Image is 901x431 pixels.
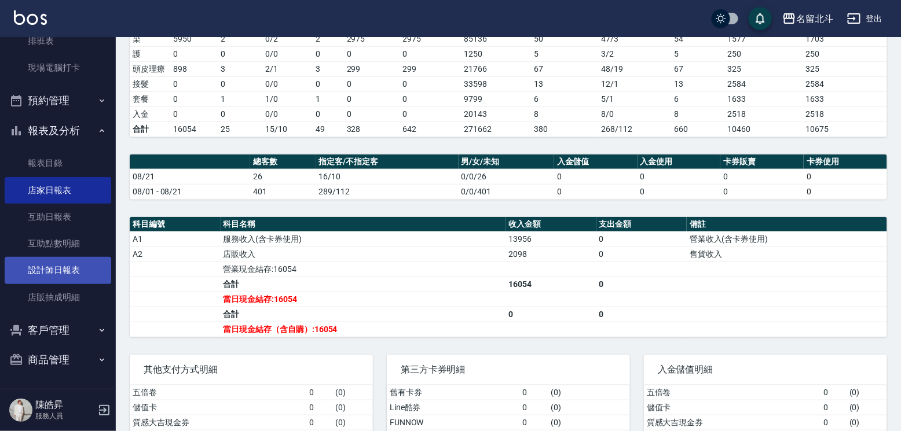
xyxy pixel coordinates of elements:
td: 0 [596,277,687,292]
td: 0 [344,106,400,121]
td: 0 [638,184,721,199]
td: ( 0 ) [847,385,887,400]
td: 0 / 0 [263,76,313,91]
td: 2584 [725,76,803,91]
th: 科目名稱 [221,217,506,232]
td: 0 [344,76,400,91]
td: 1 [313,91,343,106]
td: 0 [218,106,263,121]
td: 0 [506,307,596,322]
a: 互助日報表 [5,204,111,230]
span: 第三方卡券明細 [401,364,616,375]
td: 49 [313,121,343,137]
td: 328 [344,121,400,137]
td: 0 [306,385,332,400]
div: 名留北斗 [796,12,833,26]
td: Line酷券 [387,400,519,415]
td: 8 / 0 [599,106,672,121]
td: 1633 [803,91,887,106]
a: 店販抽成明細 [5,284,111,311]
td: 1703 [803,31,887,46]
td: ( 0 ) [847,415,887,430]
td: ( 0 ) [548,385,630,400]
td: 3 [218,61,263,76]
td: 套餐 [130,91,170,106]
td: 48 / 19 [599,61,672,76]
td: 67 [672,61,725,76]
th: 入金儲值 [554,154,638,170]
td: 合計 [221,277,506,292]
td: 儲值卡 [130,400,306,415]
td: 0 [596,246,687,261]
td: 接髮 [130,76,170,91]
td: 268/112 [599,121,672,137]
td: 642 [400,121,461,137]
td: 0 [170,76,218,91]
td: 85136 [461,31,531,46]
td: 合計 [130,121,170,137]
td: 1577 [725,31,803,46]
button: 預約管理 [5,86,111,116]
td: 0 [554,169,638,184]
td: 0 [313,106,343,121]
button: 名留北斗 [778,7,838,31]
a: 排班表 [5,28,111,54]
td: 2584 [803,76,887,91]
td: 50 [531,31,599,46]
td: 3 / 2 [599,46,672,61]
td: 8 [531,106,599,121]
td: 五倍卷 [130,385,306,400]
td: 0 [638,169,721,184]
th: 男/女/未知 [459,154,554,170]
td: 9799 [461,91,531,106]
td: 當日現金結存:16054 [221,292,506,307]
td: 16054 [506,277,596,292]
td: 護 [130,46,170,61]
th: 收入金額 [506,217,596,232]
td: 0 [170,91,218,106]
td: 1633 [725,91,803,106]
td: 10460 [725,121,803,137]
td: 0 [344,91,400,106]
td: 08/01 - 08/21 [130,184,250,199]
td: 6 [672,91,725,106]
td: 0 [720,169,804,184]
td: 25 [218,121,263,137]
th: 支出金額 [596,217,687,232]
td: 2518 [803,106,887,121]
td: 898 [170,61,218,76]
td: 0 [596,231,687,246]
a: 設計師日報表 [5,257,111,283]
button: 報表及分析 [5,116,111,146]
td: 服務收入(含卡券使用) [221,231,506,246]
button: save [749,7,772,30]
td: 0 [554,184,638,199]
td: 售貨收入 [687,246,887,261]
td: 3 [313,61,343,76]
td: 營業現金結存:16054 [221,261,506,277]
td: 2975 [400,31,461,46]
img: Logo [14,10,47,25]
td: 325 [725,61,803,76]
td: 1 [218,91,263,106]
td: 合計 [221,307,506,322]
td: ( 0 ) [332,385,373,400]
td: 299 [344,61,400,76]
td: 660 [672,121,725,137]
td: 0 / 0 [263,106,313,121]
td: 15/10 [263,121,313,137]
td: 0 [400,91,461,106]
td: 0 [170,106,218,121]
td: 299 [400,61,461,76]
td: 12 / 1 [599,76,672,91]
td: 儲值卡 [644,400,821,415]
td: 26 [250,169,316,184]
td: 16/10 [316,169,459,184]
td: 16054 [170,121,218,137]
td: ( 0 ) [847,400,887,415]
td: 頭皮理療 [130,61,170,76]
td: 1 / 0 [263,91,313,106]
td: 0 [218,76,263,91]
td: 0 [344,46,400,61]
td: 20143 [461,106,531,121]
